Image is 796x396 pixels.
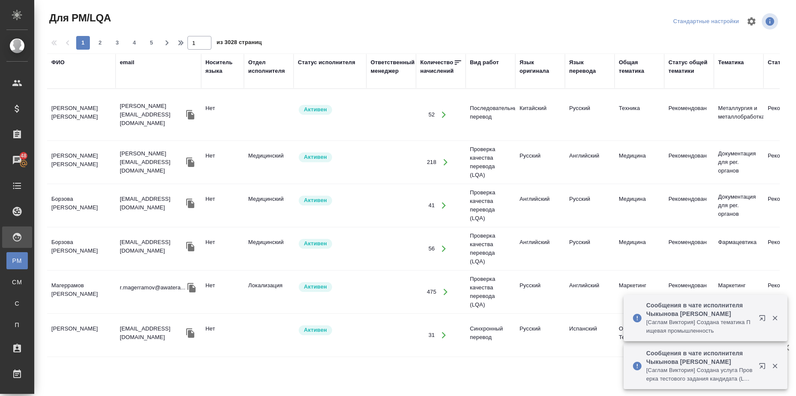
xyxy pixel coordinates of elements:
[47,147,116,177] td: [PERSON_NAME] [PERSON_NAME]
[714,188,763,223] td: Документация для рег. органов
[304,153,327,161] p: Активен
[664,234,714,264] td: Рекомендован
[11,278,24,286] span: CM
[304,105,327,114] p: Активен
[435,197,453,214] button: Открыть работы
[766,314,784,322] button: Закрыть
[145,39,158,47] span: 5
[615,191,664,220] td: Медицина
[6,316,28,333] a: П
[6,274,28,291] a: CM
[615,147,664,177] td: Медицина
[435,240,453,258] button: Открыть работы
[248,58,289,75] div: Отдел исполнителя
[668,58,710,75] div: Статус общей тематики
[217,37,262,50] span: из 3028 страниц
[515,191,565,220] td: Английский
[565,100,615,130] td: Русский
[244,277,294,307] td: Локализация
[304,283,327,291] p: Активен
[184,156,197,169] button: Скопировать
[304,326,327,334] p: Активен
[466,141,515,184] td: Проверка качества перевода (LQA)
[298,104,362,116] div: Рядовой исполнитель: назначай с учетом рейтинга
[427,158,436,167] div: 218
[47,320,116,350] td: [PERSON_NAME]
[205,58,240,75] div: Носитель языка
[565,147,615,177] td: Английский
[47,234,116,264] td: Борзова [PERSON_NAME]
[466,227,515,270] td: Проверка качества перевода (LQA)
[615,277,664,307] td: Маркетинг
[184,108,197,121] button: Скопировать
[201,100,244,130] td: Нет
[565,191,615,220] td: Русский
[298,281,362,293] div: Рядовой исполнитель: назначай с учетом рейтинга
[754,310,774,330] button: Открыть в новой вкладке
[185,281,198,294] button: Скопировать
[201,277,244,307] td: Нет
[15,152,32,160] span: 48
[51,58,65,67] div: ФИО
[766,362,784,370] button: Закрыть
[664,147,714,177] td: Рекомендован
[145,36,158,50] button: 5
[298,325,362,336] div: Рядовой исполнитель: назначай с учетом рейтинга
[466,320,515,350] td: Синхронный перевод
[201,191,244,220] td: Нет
[435,106,453,124] button: Открыть работы
[184,240,197,253] button: Скопировать
[93,39,107,47] span: 2
[298,152,362,163] div: Рядовой исполнитель: назначай с учетом рейтинга
[646,366,753,383] p: [Саглам Виктория] Создана услуга Проверка тестового задания кандидата (LQA)
[128,36,141,50] button: 4
[714,277,763,307] td: Маркетинг
[428,244,435,253] div: 56
[565,320,615,350] td: Испанский
[515,147,565,177] td: Русский
[714,100,763,130] td: Металлургия и металлобработка
[298,238,362,250] div: Рядовой исполнитель: назначай с учетом рейтинга
[515,234,565,264] td: Английский
[298,58,355,67] div: Статус исполнителя
[664,277,714,307] td: Рекомендован
[11,299,24,308] span: С
[428,110,435,119] div: 52
[646,318,753,335] p: [Саглам Виктория] Создана тематика Пищевая промышленность
[615,100,664,130] td: Техника
[714,234,763,264] td: Фармацевтика
[615,234,664,264] td: Медицина
[565,234,615,264] td: Русский
[646,301,753,318] p: Сообщения в чате исполнителя Чыкынова [PERSON_NAME]
[371,58,415,75] div: Ответственный менеджер
[664,100,714,130] td: Рекомендован
[615,320,664,350] td: Общая Тематика
[515,277,565,307] td: Русский
[515,320,565,350] td: Русский
[671,15,741,28] div: split button
[515,100,565,130] td: Китайский
[11,321,24,329] span: П
[466,100,515,130] td: Последовательный перевод
[304,196,327,205] p: Активен
[466,184,515,227] td: Проверка качества перевода (LQA)
[741,11,762,32] span: Настроить таблицу
[435,327,453,344] button: Открыть работы
[47,100,116,130] td: [PERSON_NAME] [PERSON_NAME]
[244,147,294,177] td: Медицинский
[470,58,499,67] div: Вид работ
[646,349,753,366] p: Сообщения в чате исполнителя Чыкынова [PERSON_NAME]
[201,147,244,177] td: Нет
[304,239,327,248] p: Активен
[47,191,116,220] td: Борзова [PERSON_NAME]
[93,36,107,50] button: 2
[110,39,124,47] span: 3
[6,252,28,269] a: PM
[120,58,134,67] div: email
[120,325,184,342] p: [EMAIL_ADDRESS][DOMAIN_NAME]
[47,11,111,25] span: Для PM/LQA
[754,357,774,378] button: Открыть в новой вкладке
[569,58,610,75] div: Язык перевода
[110,36,124,50] button: 3
[664,191,714,220] td: Рекомендован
